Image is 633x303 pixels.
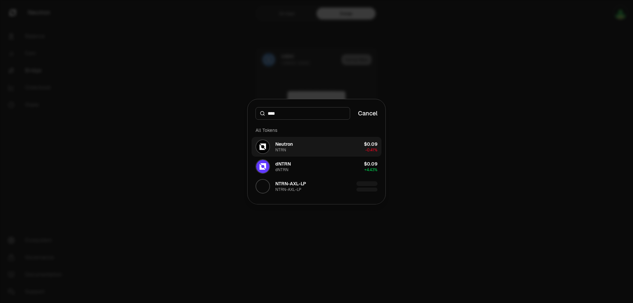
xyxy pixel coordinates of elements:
div: dNTRN [275,167,288,172]
div: Neutron [275,141,293,147]
div: $0.09 [364,141,377,147]
button: dNTRN LogodNTRNdNTRN$0.09+4.43% [252,157,381,176]
div: All Tokens [252,124,381,137]
img: NTRN Logo [256,140,269,153]
div: dNTRN [275,161,291,167]
div: NTRN-AXL-LP [275,187,301,192]
button: NTRN LogoNeutronNTRN$0.09-0.41% [252,137,381,157]
img: dNTRN Logo [256,160,269,173]
div: $0.09 [364,161,377,167]
span: -0.41% [365,147,377,153]
button: Cancel [358,109,377,118]
div: NTRN-AXL-LP [275,180,306,187]
div: NTRN [275,147,286,153]
button: NTRN-AXL-LP LogoNTRN-AXL-LPNTRN-AXL-LP [252,176,381,196]
span: + 4.43% [364,167,377,172]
